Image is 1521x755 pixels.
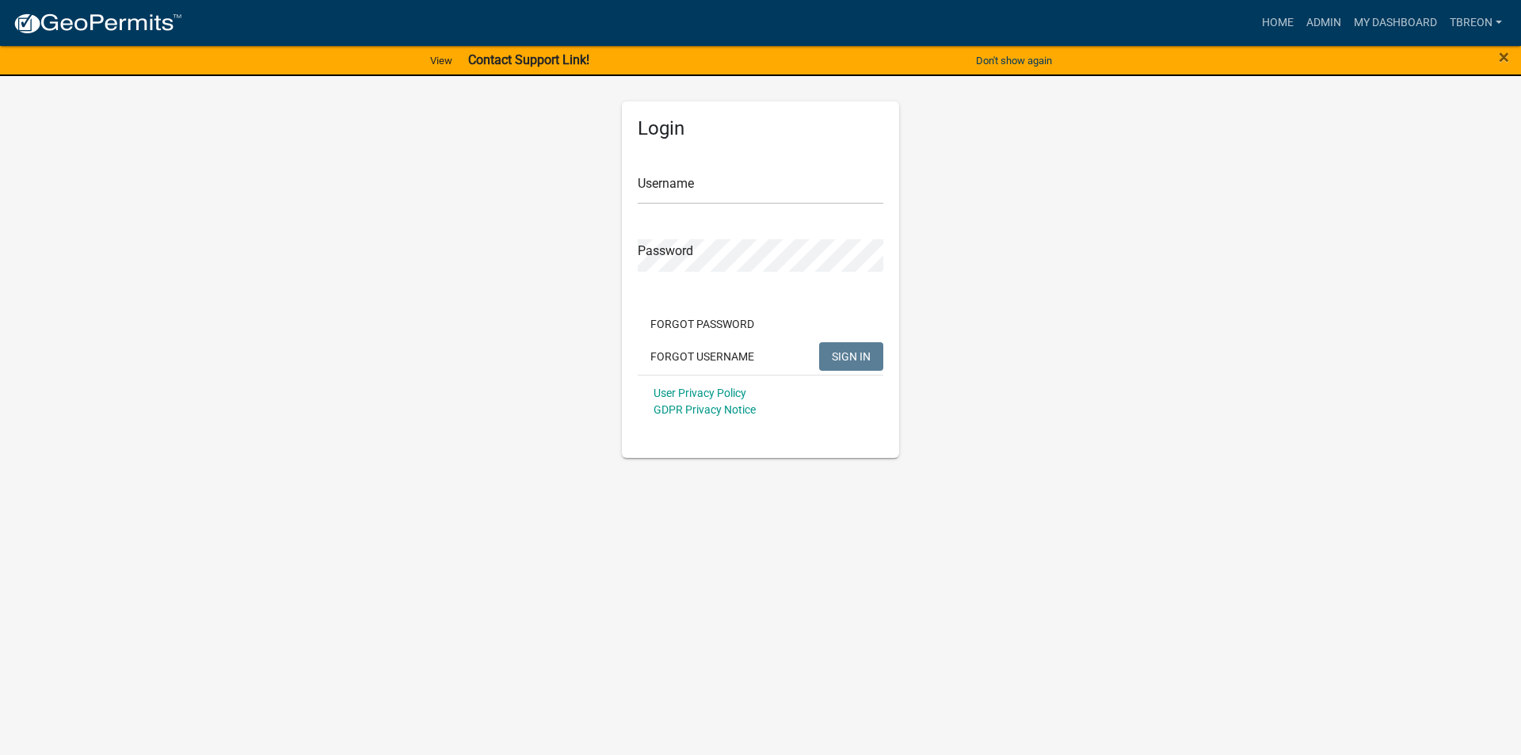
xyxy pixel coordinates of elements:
a: Home [1256,8,1300,38]
a: Admin [1300,8,1348,38]
button: Forgot Password [638,310,767,338]
a: Tbreon [1443,8,1508,38]
a: My Dashboard [1348,8,1443,38]
button: Close [1499,48,1509,67]
span: SIGN IN [832,349,871,362]
button: Forgot Username [638,342,767,371]
button: SIGN IN [819,342,883,371]
a: View [424,48,459,74]
span: × [1499,46,1509,68]
a: User Privacy Policy [654,387,746,399]
strong: Contact Support Link! [468,52,589,67]
button: Don't show again [970,48,1058,74]
h5: Login [638,117,883,140]
a: GDPR Privacy Notice [654,403,756,416]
